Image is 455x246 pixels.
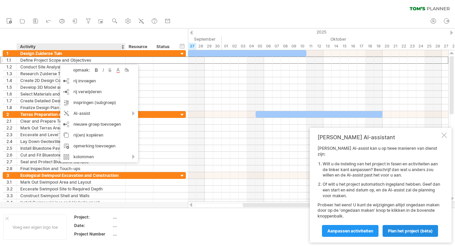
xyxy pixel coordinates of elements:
div: 1.4 [6,77,17,84]
div: 2.8 [6,165,17,172]
div: 2.2 [6,125,17,131]
div: maandag, 13 Oktober 2025 [323,43,332,50]
div: vrijdag, 10 Oktober 2025 [298,43,306,50]
div: zaterdag, 11 Oktober 2025 [306,43,315,50]
div: 3.4 [6,199,17,206]
div: 2.3 [6,131,17,138]
div: zaterdag, 4 Oktober 2025 [247,43,256,50]
div: Cut and Fit Bluestone for Edging and Borders [20,152,122,158]
div: Activity [20,43,122,50]
div: 1.1 [6,57,17,63]
div: Clear and Prepare Terras Site [20,118,122,124]
div: Finalize Design Plan and Budget [20,104,122,111]
div: donderdag, 16 Oktober 2025 [349,43,357,50]
div: nieuwe groep toevoegen [60,119,138,130]
div: vrijdag, 17 Oktober 2025 [357,43,366,50]
span: Plan het project (bèta) [388,228,433,233]
div: .... [113,214,170,220]
div: zaterdag, 18 Oktober 2025 [366,43,374,50]
div: Create 2D Design Concept and Layout [20,77,122,84]
div: Lay Down Geotextile and Sand Base [20,138,122,145]
div: 2.5 [6,145,17,151]
div: 3.1 [6,179,17,185]
div: woensdag, 1 Oktober 2025 [222,43,230,50]
div: [PERSON_NAME] AI-assist kan u op twee manieren van dienst zijn: Probeer het eens! U kunt de wijzi... [318,146,440,237]
div: Project: [74,214,111,220]
div: 2.7 [6,159,17,165]
div: rij(en) kopiëren [60,130,138,141]
div: woensdag, 15 Oktober 2025 [340,43,349,50]
div: zondag, 19 Oktober 2025 [374,43,383,50]
div: Status [156,43,171,50]
div: 2.1 [6,118,17,124]
div: Design Zuiderse Tuin [20,50,122,57]
div: Excavate and Level Terras Ground [20,131,122,138]
div: Conduct Site Analysis and Assessment [20,64,122,70]
div: maandag, 29 September 2025 [205,43,213,50]
div: 1.7 [6,98,17,104]
div: Project Number [74,231,111,237]
div: 2.4 [6,138,17,145]
div: rij invoegen [60,76,138,86]
div: donderdag, 2 Oktober 2025 [230,43,239,50]
div: [PERSON_NAME] AI-assistant [318,134,440,141]
div: Research Zuiderse Tuin Design Principles [20,70,122,77]
div: zaterdag, 27 September 2025 [188,43,196,50]
div: Terras Preparation and Bluestone Installation [20,111,122,118]
div: vrijdag, 3 Oktober 2025 [239,43,247,50]
div: donderdag, 9 Oktober 2025 [289,43,298,50]
span: Aanpassen activiteiten [327,228,373,233]
div: zondag, 26 Oktober 2025 [433,43,442,50]
div: donderdag, 23 Oktober 2025 [408,43,416,50]
div: 2.6 [6,152,17,158]
div: vrijdag, 24 Oktober 2025 [416,43,425,50]
div: zondag, 12 Oktober 2025 [315,43,323,50]
div: dinsdag, 14 Oktober 2025 [332,43,340,50]
div: 2 [6,111,17,118]
div: dinsdag, 30 September 2025 [213,43,222,50]
li: Of wilt u het project automatisch ingepland hebben. Geef dan een start en eind datum op, en de AI... [323,182,440,199]
div: maandag, 6 Oktober 2025 [264,43,273,50]
div: woensdag, 22 Oktober 2025 [399,43,408,50]
div: woensdag, 8 Oktober 2025 [281,43,289,50]
div: 1.8 [6,104,17,111]
div: Resource [129,43,149,50]
div: 3.3 [6,192,17,199]
div: Voeg een eigen logo toe [3,214,67,240]
div: AI-assist [60,108,138,119]
div: Final Inspection and Touch-ups [20,165,122,172]
div: Select Materials and Finishes [20,91,122,97]
div: opmaak: [63,67,93,73]
div: 1 [6,50,17,57]
div: 3.2 [6,186,17,192]
div: Construct Swimpool Shell and Walls [20,192,122,199]
div: zondag, 5 Oktober 2025 [256,43,264,50]
div: Define Project Scope and Objectives [20,57,122,63]
div: .... [113,231,170,237]
div: dinsdag, 7 Oktober 2025 [273,43,281,50]
div: Mark Out Terras Area and Layout [20,125,122,131]
div: 3 [6,172,17,179]
div: 1.3 [6,70,17,77]
div: Ecological Swimpool Excavation and Construction [20,172,122,179]
div: Install Bluestone Pavers and Pattern [20,145,122,151]
div: Seal and Protect Bluestone Surface [20,159,122,165]
div: Develop 3D Model and Visualization [20,84,122,90]
div: 1.5 [6,84,17,90]
div: zaterdag, 25 Oktober 2025 [425,43,433,50]
div: Excavate Swimpool Site to Required Depth [20,186,122,192]
a: Plan het project (bèta) [383,225,438,237]
div: zondag, 28 September 2025 [196,43,205,50]
li: Wilt u de indeling van het project in fasen en activiteiten aan de linker kant aanpassen? Beschri... [323,161,440,178]
div: .... [113,223,170,228]
div: Date: [74,223,111,228]
div: Install Swimpool Liner and Underlayment [20,199,122,206]
div: kolommen [60,151,138,162]
div: Create Detailed Design Specifications [20,98,122,104]
div: maandag, 27 Oktober 2025 [442,43,450,50]
div: dinsdag, 21 Oktober 2025 [391,43,399,50]
div: 1.2 [6,64,17,70]
div: Mark Out Swimpool Area and Layout [20,179,122,185]
span: rij verwijderen [73,89,102,94]
div: inspringen (subgroep) [60,97,138,108]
